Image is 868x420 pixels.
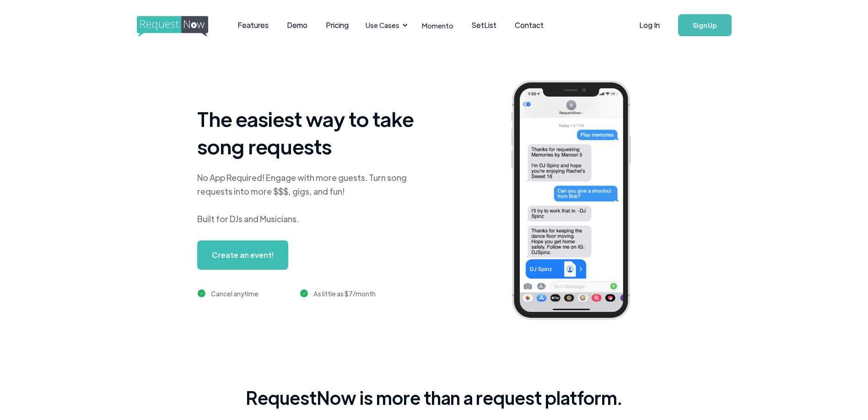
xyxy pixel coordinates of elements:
[317,11,358,39] a: Pricing
[313,288,376,299] div: As little as $7/month
[228,11,278,39] a: Features
[366,20,399,30] div: Use Cases
[300,289,308,297] img: green checkmark
[278,11,317,39] a: Demo
[197,171,426,226] div: No App Required! Engage with more guests. Turn song requests into more $$$, gigs, and fun! Built ...
[506,11,553,39] a: Contact
[137,16,225,37] img: requestnow logo
[197,105,426,160] h1: The easiest way to take song requests
[197,240,288,270] a: Create an event!
[137,16,205,34] a: home
[501,74,655,329] img: iphone screenshot
[360,11,410,39] div: Use Cases
[630,9,669,41] a: Log In
[198,289,205,297] img: green checkmark
[678,14,732,36] a: Sign Up
[463,11,506,39] a: SetList
[413,12,463,39] a: Momento
[211,288,259,299] div: Cancel anytime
